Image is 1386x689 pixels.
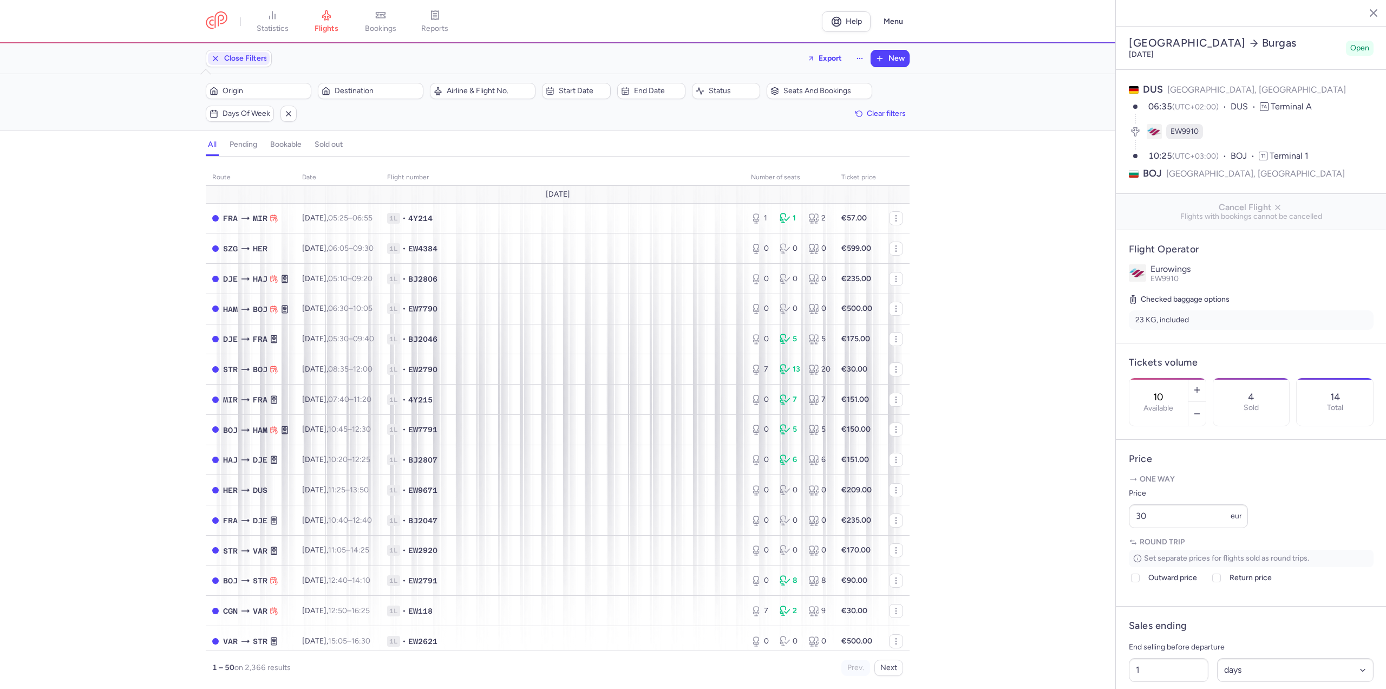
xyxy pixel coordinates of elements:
span: SZG [223,243,238,255]
div: 5 [780,424,800,435]
p: 4 [1248,392,1254,402]
div: 0 [808,303,828,314]
span: FRA [253,394,267,406]
span: [DATE] [546,190,570,199]
time: 11:05 [328,545,346,555]
span: Days of week [223,109,270,118]
span: EW2790 [408,364,437,375]
th: route [206,170,296,186]
span: • [402,485,406,496]
time: 09:40 [353,334,374,343]
span: 1L [387,243,400,254]
span: Terminal 1 [1270,151,1309,161]
button: Status [692,83,760,99]
span: • [402,424,406,435]
span: Airline & Flight No. [447,87,532,95]
span: Clear filters [867,109,906,118]
span: 1L [387,575,400,586]
span: – [328,636,370,646]
span: bookings [365,24,396,34]
span: • [402,334,406,344]
div: 0 [751,303,771,314]
h2: [GEOGRAPHIC_DATA] Burgas [1129,36,1342,50]
div: 6 [808,454,828,465]
span: HER [253,243,267,255]
time: 12:40 [328,576,348,585]
span: Terminal A [1271,101,1312,112]
span: • [402,364,406,375]
time: 06:30 [328,304,349,313]
span: DJE [253,454,267,466]
span: Close Filters [224,54,267,63]
a: reports [408,10,462,34]
div: 7 [751,606,771,616]
span: EW9910 [1171,126,1199,137]
span: BOJ [1231,150,1259,162]
span: (UTC+03:00) [1172,152,1219,161]
div: 0 [751,424,771,435]
span: BOJ [253,363,267,375]
div: 0 [808,243,828,254]
time: 09:20 [352,274,372,283]
div: 5 [780,334,800,344]
span: 4Y215 [408,394,433,405]
time: 10:45 [328,425,348,434]
div: 5 [808,424,828,435]
span: 1L [387,636,400,647]
div: 0 [808,636,828,647]
span: FRA [253,333,267,345]
div: 0 [751,636,771,647]
span: [DATE], [302,425,371,434]
span: on 2,366 results [234,663,291,672]
span: 1L [387,303,400,314]
span: Return price [1230,571,1272,584]
span: – [328,304,372,313]
span: • [402,636,406,647]
div: 8 [808,575,828,586]
span: MIR [223,394,238,406]
span: reports [421,24,448,34]
time: 05:30 [328,334,349,343]
time: 10:40 [328,516,348,525]
span: [DATE], [302,334,374,343]
p: Total [1327,404,1343,412]
span: BOJ [223,575,238,587]
span: New [888,54,905,63]
th: Ticket price [835,170,882,186]
span: Help [846,17,862,25]
div: 7 [751,364,771,375]
span: eur [1231,511,1242,521]
div: 0 [751,243,771,254]
div: 0 [751,334,771,344]
span: Export [819,54,842,62]
span: Open [1350,43,1369,54]
span: End date [634,87,682,95]
strong: €235.00 [841,516,871,525]
div: 6 [780,454,800,465]
span: Start date [559,87,606,95]
div: 0 [751,545,771,556]
span: BOJ [1143,167,1162,180]
span: [DATE], [302,576,370,585]
time: 10:20 [328,455,348,464]
span: – [328,485,369,495]
span: Flights with bookings cannot be cancelled [1125,212,1378,221]
time: 06:55 [352,213,372,223]
figure: EW airline logo [1147,124,1162,139]
span: – [328,274,372,283]
p: 14 [1330,392,1340,402]
span: Origin [223,87,308,95]
p: Round trip [1129,537,1374,548]
span: STR [223,545,238,557]
time: 06:35 [1148,101,1172,112]
div: 0 [808,485,828,496]
span: EW7791 [408,424,437,435]
span: – [328,455,370,464]
span: • [402,213,406,224]
span: 1L [387,274,400,284]
span: HAM [253,424,267,436]
span: T1 [1259,152,1267,160]
span: Cancel Flight [1125,203,1378,212]
div: 0 [780,485,800,496]
button: Prev. [841,660,870,676]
